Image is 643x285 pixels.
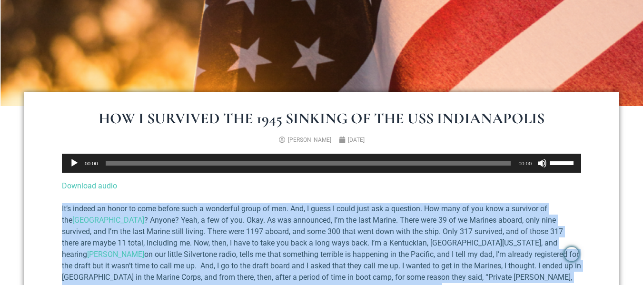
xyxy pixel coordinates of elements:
a: [DATE] [339,136,365,144]
span: 00:00 [85,161,98,167]
a: Volume Slider [550,154,576,171]
time: [DATE] [348,137,365,143]
span: [PERSON_NAME] [288,137,331,143]
a: [PERSON_NAME] [87,250,144,259]
button: Mute [537,158,547,168]
div: Audio Player [62,154,581,173]
a: [GEOGRAPHIC_DATA] [72,216,144,225]
span: Time Slider [106,161,511,166]
span: 00:00 [518,161,532,167]
button: Play [69,158,79,168]
h1: How I Survived the 1945 Sinking of the USS Indianapolis [62,111,581,126]
a: Download audio [62,181,117,190]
